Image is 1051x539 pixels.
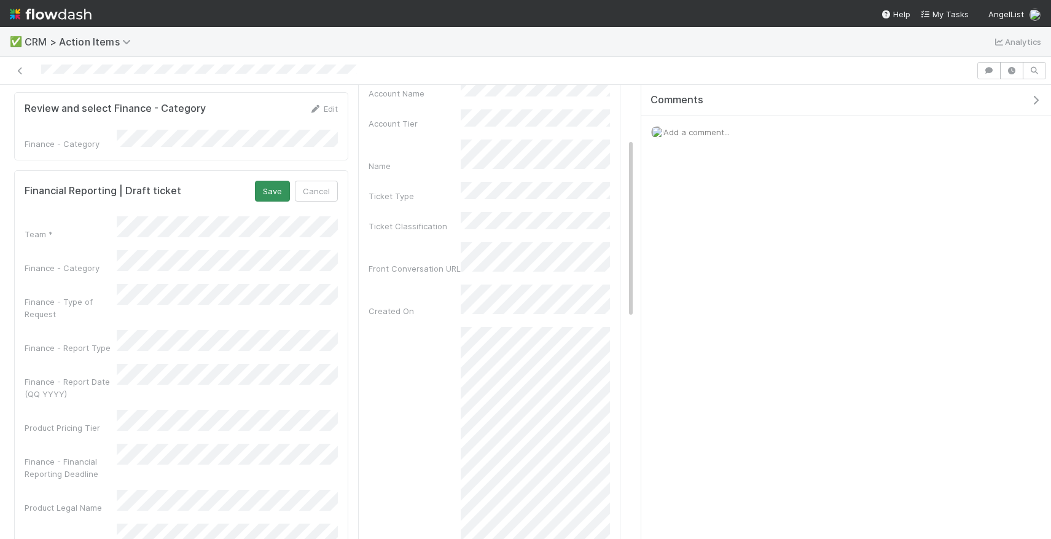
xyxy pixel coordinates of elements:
[25,455,117,480] div: Finance - Financial Reporting Deadline
[881,8,910,20] div: Help
[369,305,461,317] div: Created On
[993,34,1041,49] a: Analytics
[651,126,663,138] img: avatar_ac990a78-52d7-40f8-b1fe-cbbd1cda261e.png
[920,9,969,19] span: My Tasks
[25,502,117,514] div: Product Legal Name
[651,94,703,106] span: Comments
[369,87,461,100] div: Account Name
[369,262,461,275] div: Front Conversation URL
[25,262,117,274] div: Finance - Category
[25,36,137,48] span: CRM > Action Items
[369,117,461,130] div: Account Tier
[10,36,22,47] span: ✅
[25,296,117,320] div: Finance - Type of Request
[25,422,117,434] div: Product Pricing Tier
[369,220,461,232] div: Ticket Classification
[309,104,338,114] a: Edit
[25,228,117,240] div: Team *
[369,160,461,172] div: Name
[920,8,969,20] a: My Tasks
[988,9,1024,19] span: AngelList
[663,127,730,137] span: Add a comment...
[25,342,117,354] div: Finance - Report Type
[25,103,206,115] h5: Review and select Finance - Category
[1029,9,1041,21] img: avatar_ac990a78-52d7-40f8-b1fe-cbbd1cda261e.png
[369,190,461,202] div: Ticket Type
[25,376,117,400] div: Finance - Report Date (QQ YYYY)
[10,4,92,25] img: logo-inverted-e16ddd16eac7371096b0.svg
[25,138,117,150] div: Finance - Category
[25,185,181,197] h5: Financial Reporting | Draft ticket
[255,181,290,202] button: Save
[295,181,338,202] button: Cancel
